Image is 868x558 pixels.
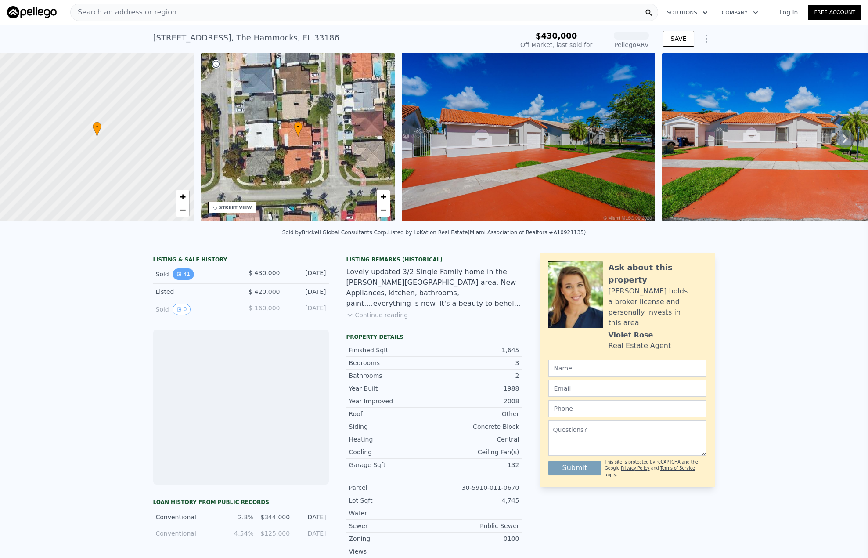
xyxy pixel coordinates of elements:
span: $ 420,000 [249,288,280,295]
div: Concrete Block [434,422,519,431]
div: Loan history from public records [153,499,329,506]
div: • [294,122,303,137]
div: Lot Sqft [349,496,434,505]
div: [DATE] [287,287,326,296]
div: 30-5910-011-0670 [434,483,519,492]
div: Water [349,509,434,518]
div: $344,000 [259,513,290,522]
div: Views [349,547,434,556]
div: 4.54% [223,529,253,538]
span: + [381,191,386,202]
div: 2008 [434,397,519,406]
a: Zoom in [176,190,189,203]
button: Continue reading [346,311,408,319]
div: LISTING & SALE HISTORY [153,256,329,265]
span: + [180,191,185,202]
span: • [93,123,101,131]
button: Show Options [698,30,715,47]
div: [DATE] [287,304,326,315]
span: − [180,204,185,215]
button: Solutions [660,5,715,21]
div: 1,645 [434,346,519,355]
div: Listed [156,287,234,296]
img: Sale: 43235233 Parcel: 26786923 [402,53,655,221]
div: STREET VIEW [219,204,252,211]
div: [STREET_ADDRESS] , The Hammocks , FL 33186 [153,32,339,44]
div: Off Market, last sold for [520,40,592,49]
span: Search an address or region [71,7,176,18]
div: Year Built [349,384,434,393]
div: Conventional [156,529,218,538]
div: Zoning [349,534,434,543]
div: Sold [156,268,234,280]
div: [PERSON_NAME] holds a broker license and personally invests in this area [609,286,706,328]
div: Bathrooms [349,371,434,380]
div: [DATE] [287,268,326,280]
input: Email [548,380,706,397]
a: Zoom out [377,203,390,217]
div: Sewer [349,522,434,530]
span: $ 160,000 [249,304,280,312]
a: Terms of Service [660,466,695,471]
button: Company [715,5,765,21]
div: Pellego ARV [614,40,649,49]
div: Conventional [156,513,218,522]
div: Public Sewer [434,522,519,530]
div: Listing Remarks (Historical) [346,256,522,263]
div: Garage Sqft [349,460,434,469]
div: Cooling [349,448,434,457]
span: $430,000 [536,31,577,40]
div: Sold by Brickell Global Consultants Corp . [282,229,388,236]
div: Real Estate Agent [609,341,671,351]
div: Central [434,435,519,444]
button: SAVE [663,31,694,47]
span: − [381,204,386,215]
span: • [294,123,303,131]
div: Roof [349,409,434,418]
div: 1988 [434,384,519,393]
div: Bedrooms [349,359,434,367]
div: [DATE] [295,529,326,538]
div: Ask about this property [609,261,706,286]
div: 3 [434,359,519,367]
div: Lovely updated 3/2 Single Family home in the [PERSON_NAME][GEOGRAPHIC_DATA] area. New Appliances,... [346,267,522,309]
div: 2 [434,371,519,380]
a: Log In [769,8,808,17]
div: Other [434,409,519,418]
div: $125,000 [259,529,290,538]
div: 2.8% [223,513,253,522]
div: • [93,122,101,137]
div: 4,745 [434,496,519,505]
span: $ 430,000 [249,269,280,276]
input: Phone [548,400,706,417]
button: View historical data [173,304,191,315]
a: Zoom out [176,203,189,217]
a: Zoom in [377,190,390,203]
div: Violet Rose [609,330,653,341]
div: 132 [434,460,519,469]
a: Privacy Policy [621,466,649,471]
div: This site is protected by reCAPTCHA and the Google and apply. [605,459,706,478]
a: Free Account [808,5,861,20]
div: Ceiling Fan(s) [434,448,519,457]
div: Heating [349,435,434,444]
div: 0100 [434,534,519,543]
div: Listed by LoKation Real Estate (Miami Association of Realtors #A10921135) [388,229,586,236]
img: Pellego [7,6,57,18]
div: Siding [349,422,434,431]
div: Sold [156,304,234,315]
div: Parcel [349,483,434,492]
button: View historical data [173,268,194,280]
div: Finished Sqft [349,346,434,355]
button: Submit [548,461,601,475]
input: Name [548,360,706,377]
div: Property details [346,333,522,341]
div: [DATE] [295,513,326,522]
div: Year Improved [349,397,434,406]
